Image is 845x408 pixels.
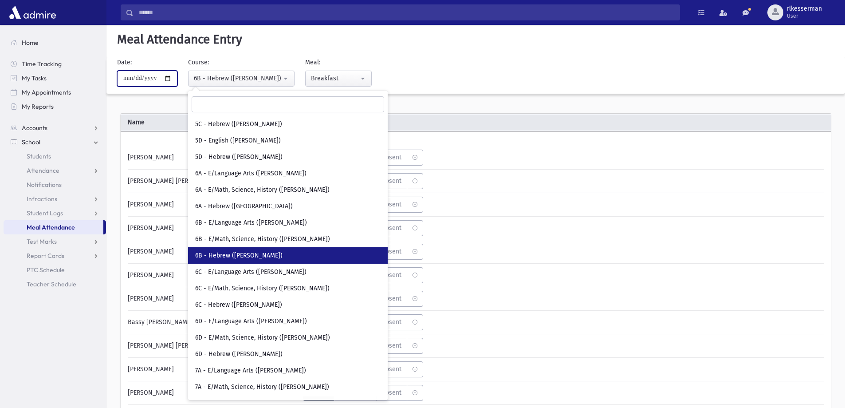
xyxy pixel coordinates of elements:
span: 5C - Hebrew ([PERSON_NAME]) [195,120,282,129]
span: [PERSON_NAME] [128,153,174,162]
img: AdmirePro [7,4,58,21]
span: 7A - E/Math, Science, History ([PERSON_NAME]) [195,383,329,392]
span: [PERSON_NAME] [128,388,174,397]
span: [PERSON_NAME] [128,223,174,233]
span: 6A - E/Language Arts ([PERSON_NAME]) [195,169,307,178]
span: 6C - E/Math, Science, History ([PERSON_NAME]) [195,284,330,293]
span: 5D - English ([PERSON_NAME]) [195,136,281,145]
span: Absent [382,176,401,186]
span: Absent [382,294,401,303]
a: Time Tracking [4,57,106,71]
span: Absent [382,247,401,256]
span: Absent [382,200,401,209]
a: Report Cards [4,249,106,263]
span: Absent [382,388,401,397]
span: User [787,12,822,20]
span: [PERSON_NAME] [PERSON_NAME] [128,176,222,186]
span: Absent [382,317,401,327]
span: Infractions [27,195,57,203]
span: Absent [382,223,401,233]
span: 6D - E/Math, Science, History ([PERSON_NAME]) [195,333,330,342]
div: Breakfast [311,74,359,83]
span: rlkesserman [787,5,822,12]
h5: Meal Attendance Entry [114,32,838,47]
span: [PERSON_NAME] [PERSON_NAME] [128,341,222,350]
span: My Reports [22,103,54,111]
span: Attendance [27,166,59,174]
span: 6A - Hebrew ([GEOGRAPHIC_DATA]) [195,202,293,211]
span: Report Cards [27,252,64,260]
span: Absent [382,270,401,280]
span: 6D - E/Language Arts ([PERSON_NAME]) [195,317,307,326]
span: 6B - Hebrew ([PERSON_NAME]) [195,251,283,260]
span: 7A - E/Language Arts ([PERSON_NAME]) [195,366,306,375]
div: 6B - Hebrew ([PERSON_NAME]) [194,74,282,83]
a: My Tasks [4,71,106,85]
span: Teacher Schedule [27,280,76,288]
a: Teacher Schedule [4,277,106,291]
input: Search [134,4,680,20]
span: [PERSON_NAME] [128,294,174,303]
a: My Appointments [4,85,106,99]
span: Home [22,39,39,47]
span: [PERSON_NAME] [128,364,174,374]
span: Absent [382,364,401,374]
span: Student Logs [27,209,63,217]
span: 5D - Hebrew ([PERSON_NAME]) [195,153,283,162]
a: Infractions [4,192,106,206]
span: 6C - Hebrew ([PERSON_NAME]) [195,301,282,309]
span: 6B - E/Language Arts ([PERSON_NAME]) [195,218,307,227]
span: 6C - E/Language Arts ([PERSON_NAME]) [195,268,307,277]
button: Breakfast [305,71,372,87]
span: Meal Attendance [27,223,75,231]
span: Absent [382,153,401,162]
span: Time Tracking [22,60,62,68]
a: Notifications [4,178,106,192]
span: My Appointments [22,88,71,96]
span: My Tasks [22,74,47,82]
label: Meal: [305,58,320,67]
label: Course: [188,58,209,67]
span: PTC Schedule [27,266,65,274]
span: 6B - E/Math, Science, History ([PERSON_NAME]) [195,235,330,244]
a: Accounts [4,121,106,135]
span: Students [27,152,51,160]
span: Accounts [22,124,47,132]
span: Notifications [27,181,62,189]
span: 6A - E/Math, Science, History ([PERSON_NAME]) [195,186,330,194]
label: Date: [117,58,132,67]
a: Student Logs [4,206,106,220]
a: My Reports [4,99,106,114]
button: 6B - Hebrew (Mrs. Lipson) [188,71,295,87]
span: School [22,138,40,146]
a: Home [4,36,106,50]
a: Students [4,149,106,163]
span: [PERSON_NAME] [128,270,174,280]
span: Name [121,118,298,127]
input: Search [192,96,384,112]
a: Test Marks [4,234,106,249]
span: 6D - Hebrew ([PERSON_NAME]) [195,350,283,359]
span: [PERSON_NAME] [128,200,174,209]
a: School [4,135,106,149]
a: Attendance [4,163,106,178]
span: Bassy [PERSON_NAME] [128,317,193,327]
span: [PERSON_NAME] [128,247,174,256]
span: Absent [382,341,401,350]
span: Test Marks [27,238,57,246]
a: PTC Schedule [4,263,106,277]
a: Meal Attendance [4,220,103,234]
